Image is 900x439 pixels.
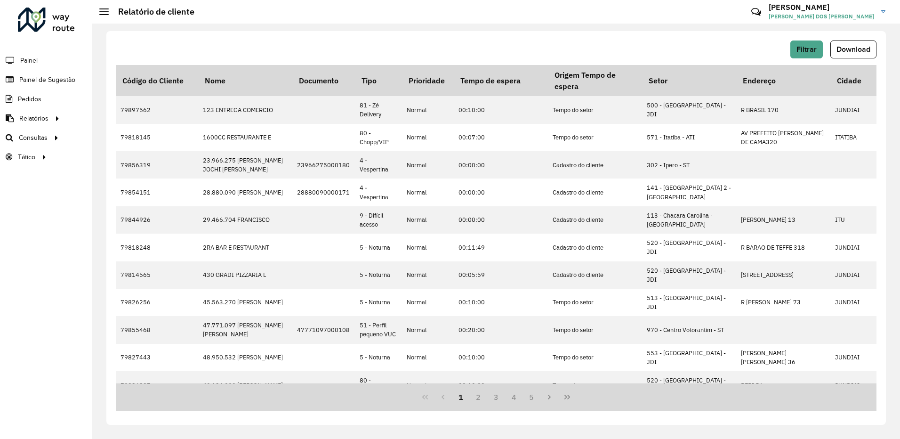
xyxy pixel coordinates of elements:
td: Normal [402,316,454,343]
td: 1600CC RESTAURANTE E [198,124,292,151]
td: [PERSON_NAME] 13 [736,206,830,234]
td: Tempo do setor [548,289,642,316]
td: 79854151 [116,179,198,206]
td: R [PERSON_NAME] 73 [736,289,830,316]
td: 00:10:00 [454,371,548,398]
td: Normal [402,234,454,261]
button: Next Page [540,388,558,406]
button: Last Page [558,388,576,406]
td: 4 - Vespertina [355,179,402,206]
td: Normal [402,261,454,289]
td: 48.950.532 [PERSON_NAME] [198,344,292,371]
td: 45.563.270 [PERSON_NAME] [198,289,292,316]
td: 79856319 [116,151,198,179]
span: Tático [18,152,35,162]
td: Tempo do setor [548,96,642,123]
td: Cadastro do cliente [548,234,642,261]
td: 29.466.704 FRANCISCO [198,206,292,234]
th: Prioridade [402,65,454,96]
td: 28.880.090 [PERSON_NAME] [198,179,292,206]
td: 49.134.099 [PERSON_NAME] [198,371,292,398]
td: 81 - Zé Delivery [355,96,402,123]
span: Relatórios [19,114,48,123]
td: Tempo do setor [548,344,642,371]
th: Setor [642,65,736,96]
td: 553 - [GEOGRAPHIC_DATA] - JDI [642,344,736,371]
span: Download [836,45,870,53]
td: 5 - Noturna [355,234,402,261]
div: Críticas? Dúvidas? Elogios? Sugestões? Entre em contato conosco! [639,3,737,28]
td: AV PREFEITO [PERSON_NAME] DE CAMA320 [736,124,830,151]
button: 1 [452,388,470,406]
td: [STREET_ADDRESS] [736,261,830,289]
td: 79897562 [116,96,198,123]
td: [PERSON_NAME] [PERSON_NAME] 36 [736,344,830,371]
td: Normal [402,124,454,151]
td: 80 - Chopp/VIP [355,371,402,398]
td: 970 - Centro Votorantim - ST [642,316,736,343]
td: 79826287 [116,371,198,398]
td: 500 - [GEOGRAPHIC_DATA] - JDI [642,96,736,123]
td: R BARAO DE TEFFE 318 [736,234,830,261]
td: 430 GRADI PIZZARIA L [198,261,292,289]
button: 2 [469,388,487,406]
h2: Relatório de cliente [109,7,194,17]
span: Filtrar [796,45,817,53]
td: 23.966.275 [PERSON_NAME] JOCHI [PERSON_NAME] [198,151,292,179]
td: 4 - Vespertina [355,151,402,179]
td: 00:00:00 [454,151,548,179]
th: Origem Tempo de espera [548,65,642,96]
td: 00:10:00 [454,96,548,123]
td: 79844926 [116,206,198,234]
td: Normal [402,179,454,206]
td: Normal [402,344,454,371]
td: 00:07:00 [454,124,548,151]
td: 00:10:00 [454,344,548,371]
td: 141 - [GEOGRAPHIC_DATA] 2 - [GEOGRAPHIC_DATA] [642,179,736,206]
td: 113 - Chacara Carolina - [GEOGRAPHIC_DATA] [642,206,736,234]
td: 123 ENTREGA COMERCIO [198,96,292,123]
td: 47.771.097 [PERSON_NAME] [PERSON_NAME] [198,316,292,343]
button: 3 [487,388,505,406]
th: Documento [292,65,355,96]
span: Painel de Sugestão [19,75,75,85]
td: 00:05:59 [454,261,548,289]
th: Tempo de espera [454,65,548,96]
button: Filtrar [790,41,823,58]
td: 23966275000180 [292,151,355,179]
th: Tipo [355,65,402,96]
td: 571 - Itatiba - ATI [642,124,736,151]
td: 00:20:00 [454,316,548,343]
td: 79818145 [116,124,198,151]
td: 79818248 [116,234,198,261]
td: 520 - [GEOGRAPHIC_DATA] - JDI [642,234,736,261]
h3: [PERSON_NAME] [769,3,874,12]
th: Código do Cliente [116,65,198,96]
td: 520 - [GEOGRAPHIC_DATA] - JDI [642,261,736,289]
td: Cadastro do cliente [548,179,642,206]
td: 80 - Chopp/VIP [355,124,402,151]
td: Normal [402,96,454,123]
button: Download [830,41,876,58]
button: 4 [505,388,523,406]
td: Tempo do setor [548,316,642,343]
td: 513 - [GEOGRAPHIC_DATA] - JDI [642,289,736,316]
a: Contato Rápido [746,2,766,22]
td: 2RA BAR E RESTAURANT [198,234,292,261]
span: [PERSON_NAME] DOS [PERSON_NAME] [769,12,874,21]
span: Pedidos [18,94,41,104]
td: PERI 56 [736,371,830,398]
td: 79814565 [116,261,198,289]
td: 00:00:00 [454,179,548,206]
td: R BRASIL 170 [736,96,830,123]
td: Cadastro do cliente [548,261,642,289]
th: Nome [198,65,292,96]
td: Cadastro do cliente [548,151,642,179]
td: 28880090000171 [292,179,355,206]
td: 5 - Noturna [355,289,402,316]
td: 00:10:00 [454,289,548,316]
td: 47771097000108 [292,316,355,343]
td: 79855468 [116,316,198,343]
td: Normal [402,206,454,234]
td: Tempo do setor [548,124,642,151]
